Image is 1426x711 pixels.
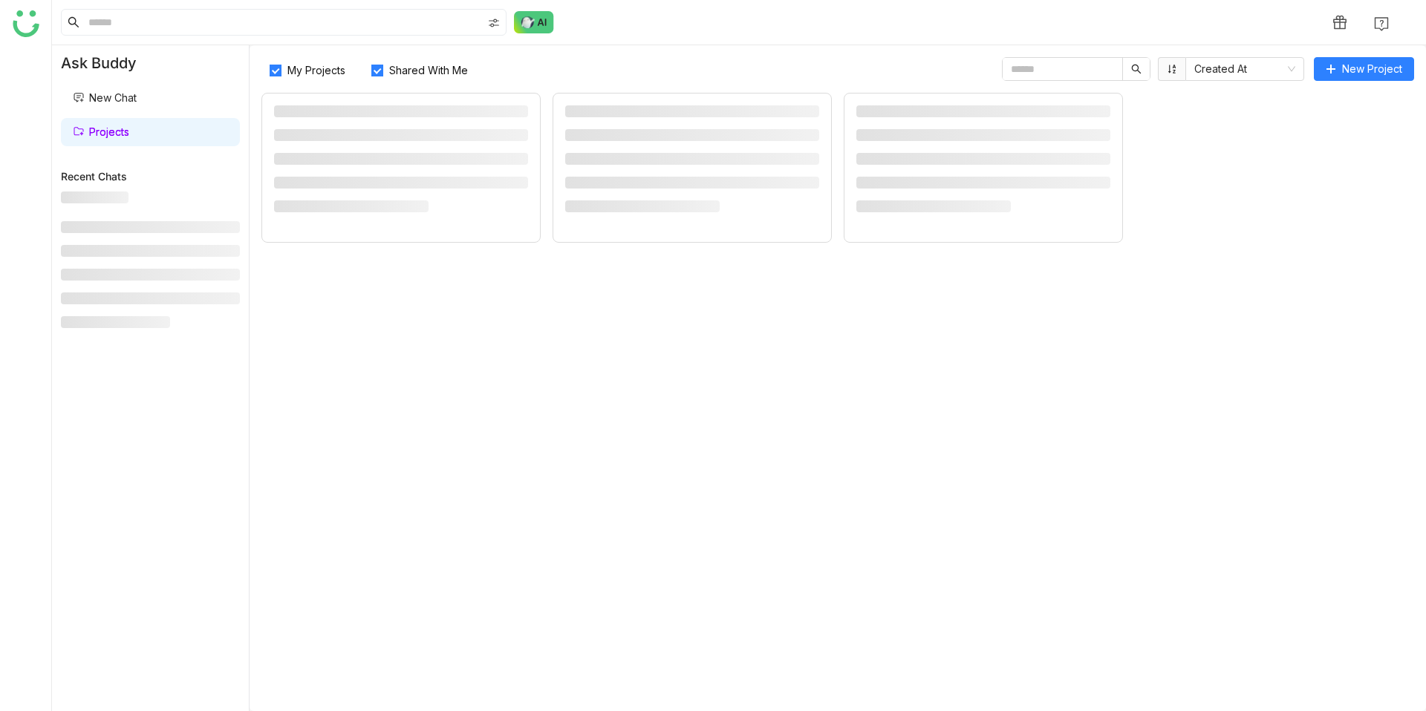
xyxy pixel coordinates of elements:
img: logo [13,10,39,37]
div: Ask Buddy [52,45,249,81]
a: Projects [73,125,129,138]
div: Recent Chats [61,170,240,183]
span: Shared With Me [383,64,474,76]
img: ask-buddy-normal.svg [514,11,554,33]
nz-select-item: Created At [1194,58,1295,80]
button: New Project [1314,57,1414,81]
a: New Chat [73,91,137,104]
img: search-type.svg [488,17,500,29]
img: help.svg [1374,16,1389,31]
span: My Projects [281,64,351,76]
span: New Project [1342,61,1402,77]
